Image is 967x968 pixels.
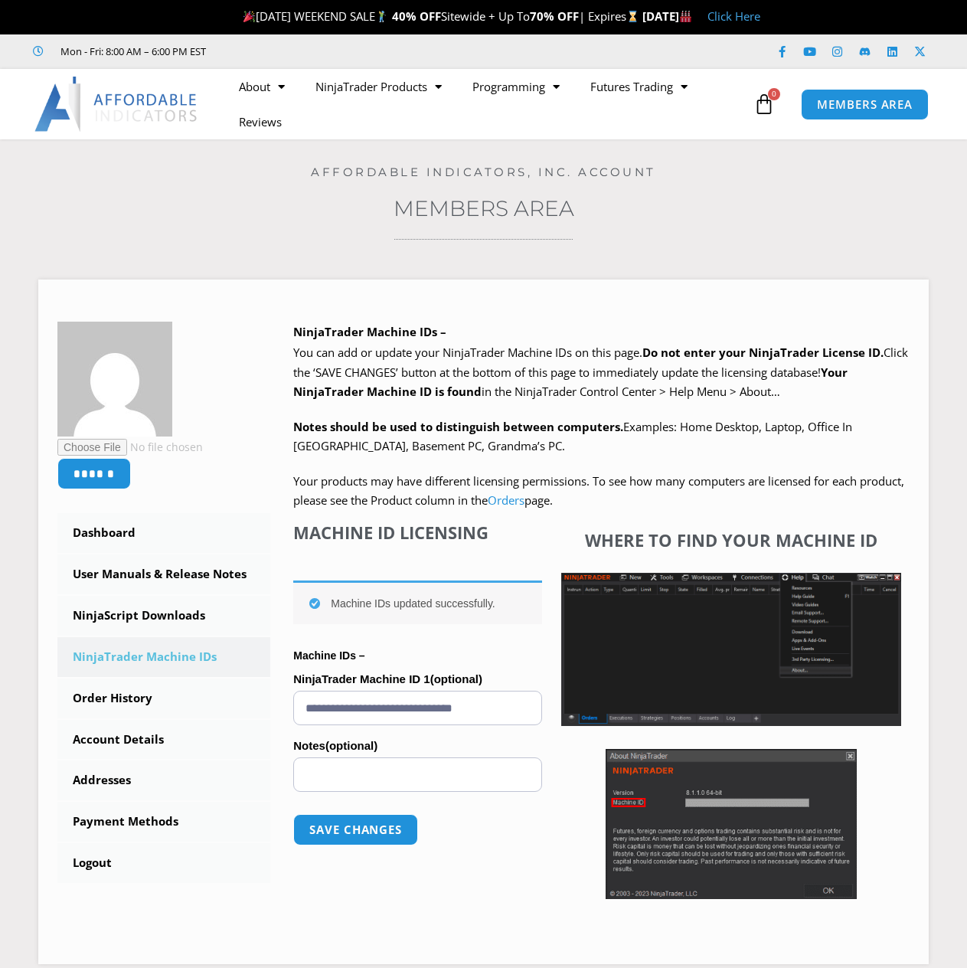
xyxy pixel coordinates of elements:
[457,69,575,104] a: Programming
[627,11,639,22] img: ⌛
[227,44,457,59] iframe: Customer reviews powered by Trustpilot
[57,760,270,800] a: Addresses
[293,345,642,360] span: You can add or update your NinjaTrader Machine IDs on this page.
[730,82,798,126] a: 0
[57,554,270,594] a: User Manuals & Release Notes
[642,8,692,24] strong: [DATE]
[680,11,691,22] img: 🏭
[293,814,418,845] button: Save changes
[293,668,542,691] label: NinjaTrader Machine ID 1
[394,195,574,221] a: Members Area
[488,492,524,508] a: Orders
[817,99,913,110] span: MEMBERS AREA
[325,739,377,752] span: (optional)
[57,720,270,760] a: Account Details
[224,69,750,139] nav: Menu
[293,580,542,624] div: Machine IDs updated successfully.
[57,679,270,718] a: Order History
[57,596,270,636] a: NinjaScript Downloads
[57,637,270,677] a: NinjaTrader Machine IDs
[293,324,446,339] b: NinjaTrader Machine IDs –
[707,8,760,24] a: Click Here
[57,513,270,553] a: Dashboard
[376,11,387,22] img: 🏌️‍♂️
[224,69,300,104] a: About
[57,42,206,60] span: Mon - Fri: 8:00 AM – 6:00 PM EST
[240,8,642,24] span: [DATE] WEEKEND SALE Sitewide + Up To | Expires
[311,165,656,179] a: Affordable Indicators, Inc. Account
[57,513,270,883] nav: Account pages
[768,88,780,100] span: 0
[561,530,901,550] h4: Where to find your Machine ID
[243,11,255,22] img: 🎉
[530,8,579,24] strong: 70% OFF
[561,573,901,726] img: Screenshot 2025-01-17 1155544 | Affordable Indicators – NinjaTrader
[300,69,457,104] a: NinjaTrader Products
[57,802,270,842] a: Payment Methods
[430,672,482,685] span: (optional)
[293,734,542,757] label: Notes
[392,8,441,24] strong: 40% OFF
[606,749,858,898] img: Screenshot 2025-01-17 114931 | Affordable Indicators – NinjaTrader
[34,77,199,132] img: LogoAI | Affordable Indicators – NinjaTrader
[293,419,623,434] strong: Notes should be used to distinguish between computers.
[575,69,703,104] a: Futures Trading
[293,522,542,542] h4: Machine ID Licensing
[293,345,908,399] span: Click the ‘SAVE CHANGES’ button at the bottom of this page to immediately update the licensing da...
[57,322,172,437] img: bc0d27c43f14f416b46565cdef9541acabd0c958f60d6c46bcbcdc5f3a7b4664
[293,473,904,509] span: Your products may have different licensing permissions. To see how many computers are licensed fo...
[293,419,852,454] span: Examples: Home Desktop, Laptop, Office In [GEOGRAPHIC_DATA], Basement PC, Grandma’s PC.
[801,89,929,120] a: MEMBERS AREA
[224,104,297,139] a: Reviews
[293,649,364,662] strong: Machine IDs –
[642,345,884,360] b: Do not enter your NinjaTrader License ID.
[57,843,270,883] a: Logout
